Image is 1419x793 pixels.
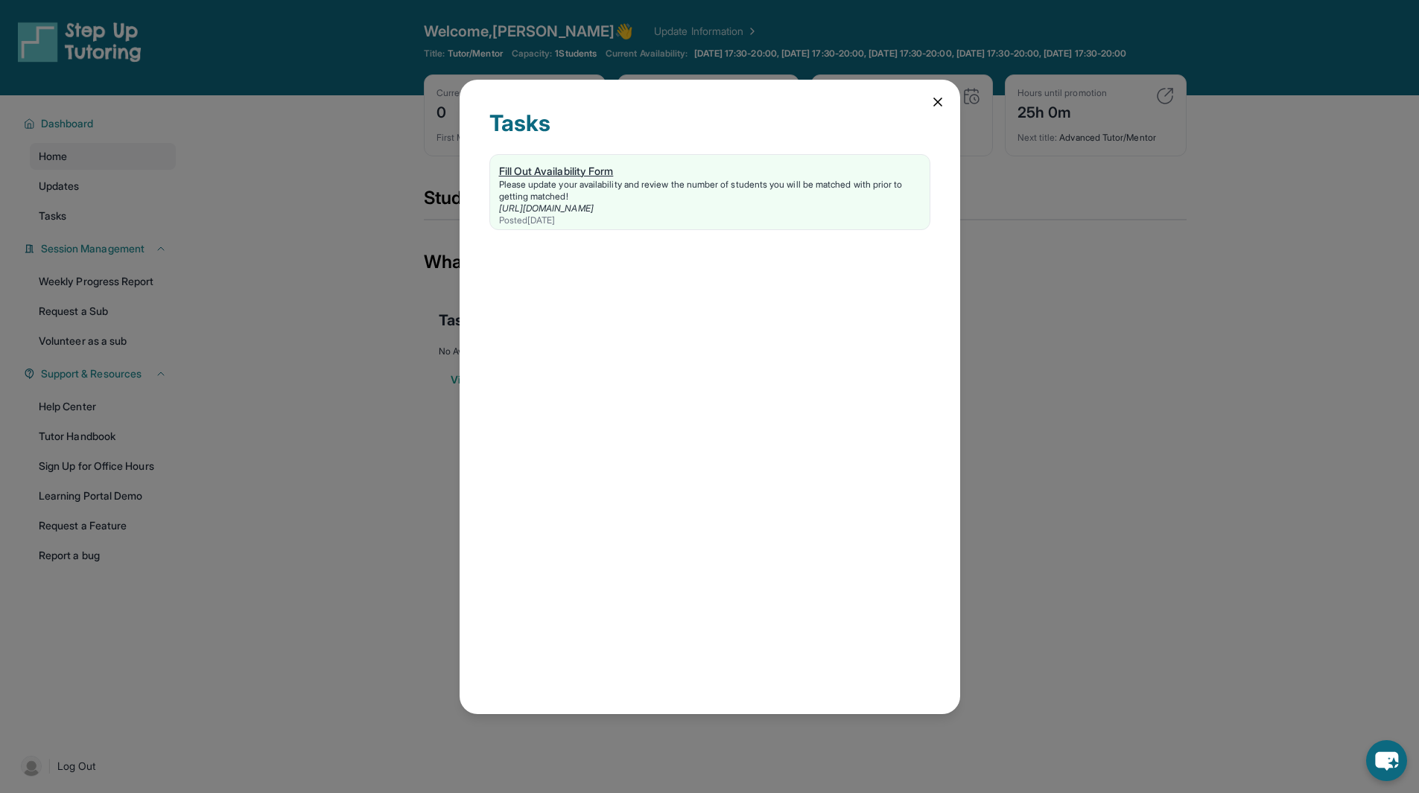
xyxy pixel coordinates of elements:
[499,214,921,226] div: Posted [DATE]
[499,203,594,214] a: [URL][DOMAIN_NAME]
[490,155,930,229] a: Fill Out Availability FormPlease update your availability and review the number of students you w...
[489,109,930,154] div: Tasks
[499,179,921,203] div: Please update your availability and review the number of students you will be matched with prior ...
[1366,740,1407,781] button: chat-button
[499,164,921,179] div: Fill Out Availability Form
